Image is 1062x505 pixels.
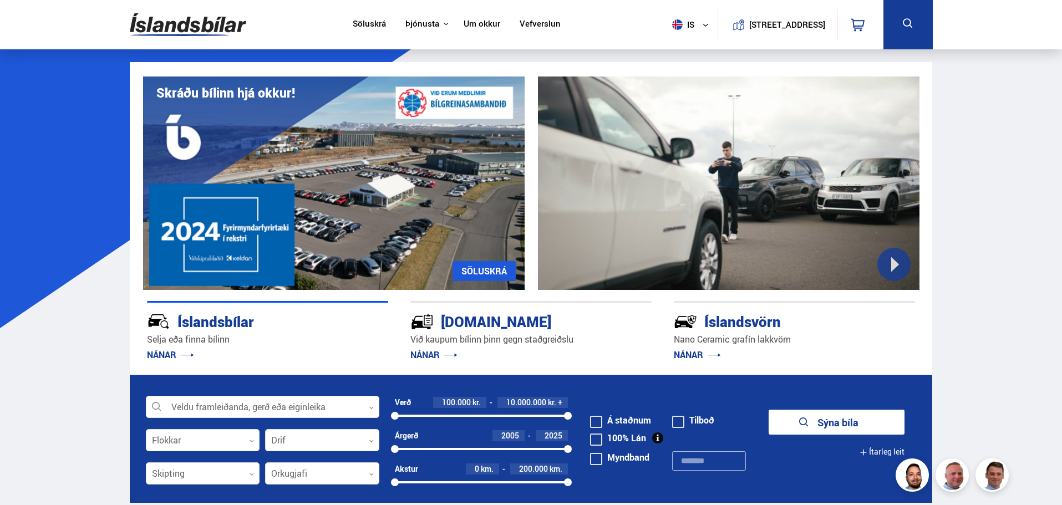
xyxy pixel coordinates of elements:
button: Sýna bíla [769,410,905,435]
label: 100% Lán [590,433,646,442]
a: NÁNAR [674,349,721,361]
label: Myndband [590,453,649,462]
a: SÖLUSKRÁ [453,261,516,281]
button: [STREET_ADDRESS] [754,20,821,29]
span: 0 [475,463,479,474]
span: + [558,398,562,407]
span: 100.000 [442,397,471,407]
button: is [668,8,718,41]
h1: Skráðu bílinn hjá okkur! [156,85,295,100]
span: 10.000.000 [506,397,546,407]
img: FbJEzSuNWCJXmdc-.webp [977,460,1010,493]
a: NÁNAR [410,349,458,361]
p: Við kaupum bílinn þinn gegn staðgreiðslu [410,333,652,346]
p: Nano Ceramic grafín lakkvörn [674,333,915,346]
a: Vefverslun [520,19,561,30]
div: [DOMAIN_NAME] [410,311,612,330]
img: eKx6w-_Home_640_.png [143,76,525,290]
span: 200.000 [519,463,548,474]
a: Um okkur [464,19,500,30]
img: svg+xml;base64,PHN2ZyB4bWxucz0iaHR0cDovL3d3dy53My5vcmcvMjAwMC9zdmciIHdpZHRoPSI1MTIiIGhlaWdodD0iNT... [672,19,683,30]
span: kr. [548,398,556,407]
p: Selja eða finna bílinn [147,333,388,346]
button: Þjónusta [405,19,439,29]
img: nhp88E3Fdnt1Opn2.png [897,460,931,493]
a: NÁNAR [147,349,194,361]
span: 2025 [545,430,562,441]
div: Íslandsbílar [147,311,349,330]
img: JRvxyua_JYH6wB4c.svg [147,310,170,333]
div: Akstur [395,465,418,473]
div: Árgerð [395,431,418,440]
span: 2005 [501,430,519,441]
img: siFngHWaQ9KaOqBr.png [937,460,970,493]
label: Á staðnum [590,416,651,425]
a: Söluskrá [353,19,386,30]
button: Ítarleg leit [860,440,905,465]
img: -Svtn6bYgwAsiwNX.svg [674,310,697,333]
span: kr. [472,398,481,407]
span: km. [550,465,562,473]
span: is [668,19,695,30]
label: Tilboð [672,416,714,425]
span: km. [481,465,494,473]
div: Íslandsvörn [674,311,876,330]
img: G0Ugv5HjCgRt.svg [130,7,246,43]
div: Verð [395,398,411,407]
img: tr5P-W3DuiFaO7aO.svg [410,310,434,333]
a: [STREET_ADDRESS] [724,9,831,40]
